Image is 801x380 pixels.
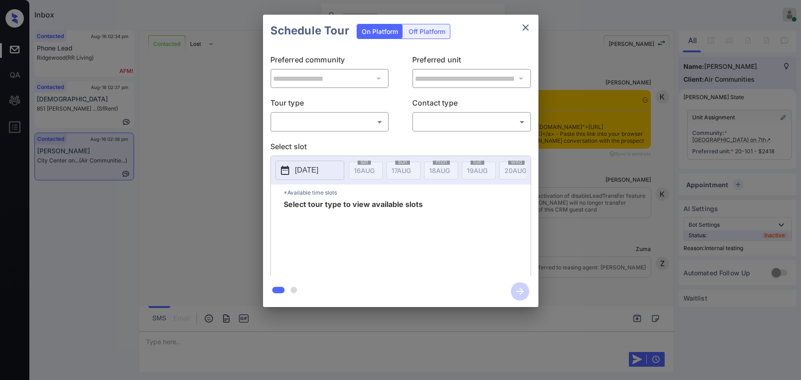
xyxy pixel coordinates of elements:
[412,97,531,112] p: Contact type
[275,161,344,180] button: [DATE]
[404,24,450,39] div: Off Platform
[270,141,531,156] p: Select slot
[270,54,389,69] p: Preferred community
[284,184,531,201] p: *Available time slots
[270,97,389,112] p: Tour type
[516,18,535,37] button: close
[357,24,403,39] div: On Platform
[263,15,357,47] h2: Schedule Tour
[284,201,423,274] span: Select tour type to view available slots
[295,165,319,176] p: [DATE]
[412,54,531,69] p: Preferred unit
